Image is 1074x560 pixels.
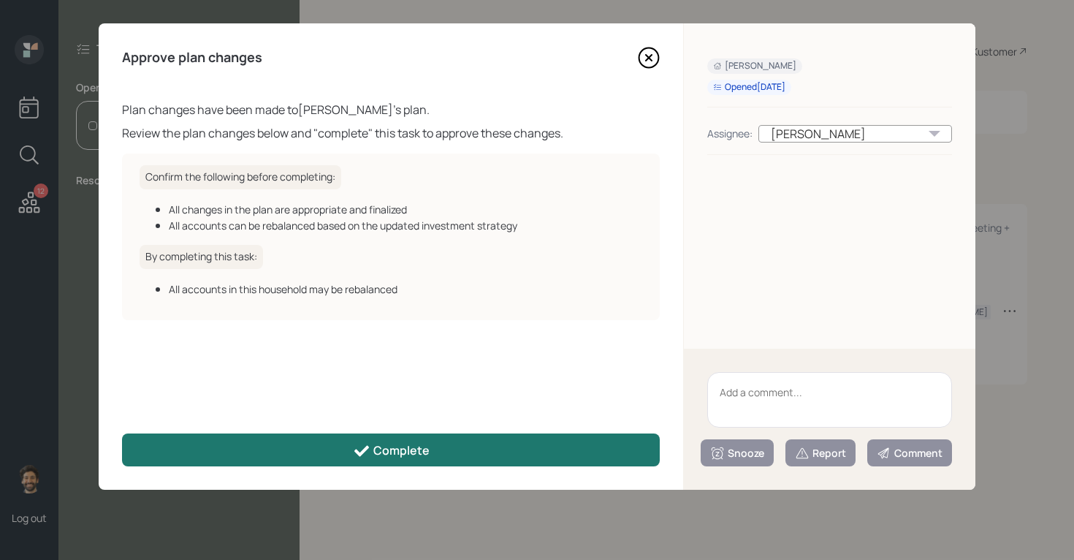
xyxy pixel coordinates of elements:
[169,281,642,297] div: All accounts in this household may be rebalanced
[785,439,856,466] button: Report
[122,434,660,466] button: Complete
[353,442,430,460] div: Complete
[122,50,262,66] h4: Approve plan changes
[701,439,774,466] button: Snooze
[169,218,642,233] div: All accounts can be rebalanced based on the updated investment strategy
[169,202,642,217] div: All changes in the plan are appropriate and finalized
[122,101,660,118] div: Plan changes have been made to [PERSON_NAME] 's plan.
[877,446,942,461] div: Comment
[795,446,846,461] div: Report
[140,245,263,269] h6: By completing this task:
[867,439,952,466] button: Comment
[707,126,753,141] div: Assignee:
[713,60,796,72] div: [PERSON_NAME]
[710,446,764,461] div: Snooze
[140,165,341,189] h6: Confirm the following before completing:
[713,81,785,94] div: Opened [DATE]
[122,124,660,142] div: Review the plan changes below and "complete" this task to approve these changes.
[758,125,952,143] div: [PERSON_NAME]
